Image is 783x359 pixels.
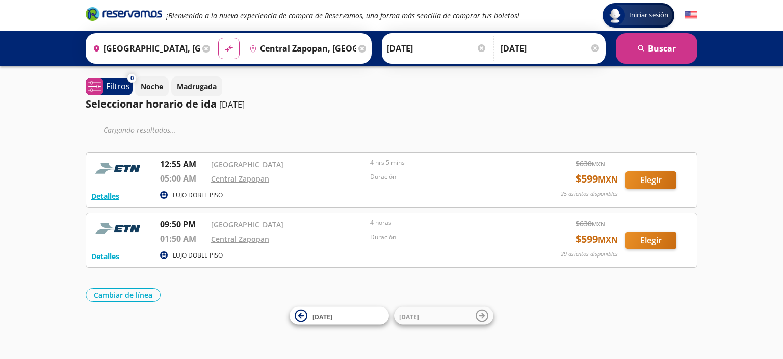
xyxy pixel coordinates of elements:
[399,312,419,321] span: [DATE]
[598,174,618,185] small: MXN
[561,250,618,259] p: 29 asientos disponibles
[86,6,162,21] i: Brand Logo
[598,234,618,245] small: MXN
[141,81,163,92] p: Noche
[592,160,605,168] small: MXN
[91,218,147,239] img: RESERVAMOS
[561,190,618,198] p: 25 asientos disponibles
[370,158,524,167] p: 4 hrs 5 mins
[387,36,487,61] input: Elegir Fecha
[625,171,676,189] button: Elegir
[160,233,206,245] p: 01:50 AM
[370,172,524,182] p: Duración
[173,251,223,260] p: LUJO DOBLE PISO
[177,81,217,92] p: Madrugada
[576,232,618,247] span: $ 599
[171,76,222,96] button: Madrugada
[312,312,332,321] span: [DATE]
[106,80,130,92] p: Filtros
[394,307,493,325] button: [DATE]
[290,307,389,325] button: [DATE]
[625,10,672,20] span: Iniciar sesión
[173,191,223,200] p: LUJO DOBLE PISO
[219,98,245,111] p: [DATE]
[91,158,147,178] img: RESERVAMOS
[86,6,162,24] a: Brand Logo
[86,288,161,302] button: Cambiar de línea
[130,74,134,83] span: 0
[592,220,605,228] small: MXN
[616,33,697,64] button: Buscar
[576,158,605,169] span: $ 630
[245,36,356,61] input: Buscar Destino
[86,78,133,95] button: 0Filtros
[160,218,206,230] p: 09:50 PM
[211,234,269,244] a: Central Zapopan
[625,232,676,249] button: Elegir
[160,172,206,185] p: 05:00 AM
[166,11,519,20] em: ¡Bienvenido a la nueva experiencia de compra de Reservamos, una forma más sencilla de comprar tus...
[91,191,119,201] button: Detalles
[501,36,601,61] input: Opcional
[370,233,524,242] p: Duración
[91,251,119,262] button: Detalles
[211,174,269,184] a: Central Zapopan
[211,220,283,229] a: [GEOGRAPHIC_DATA]
[135,76,169,96] button: Noche
[576,218,605,229] span: $ 630
[103,125,176,135] em: Cargando resultados ...
[89,36,200,61] input: Buscar Origen
[685,9,697,22] button: English
[576,171,618,187] span: $ 599
[211,160,283,169] a: [GEOGRAPHIC_DATA]
[160,158,206,170] p: 12:55 AM
[370,218,524,227] p: 4 horas
[86,96,217,112] p: Seleccionar horario de ida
